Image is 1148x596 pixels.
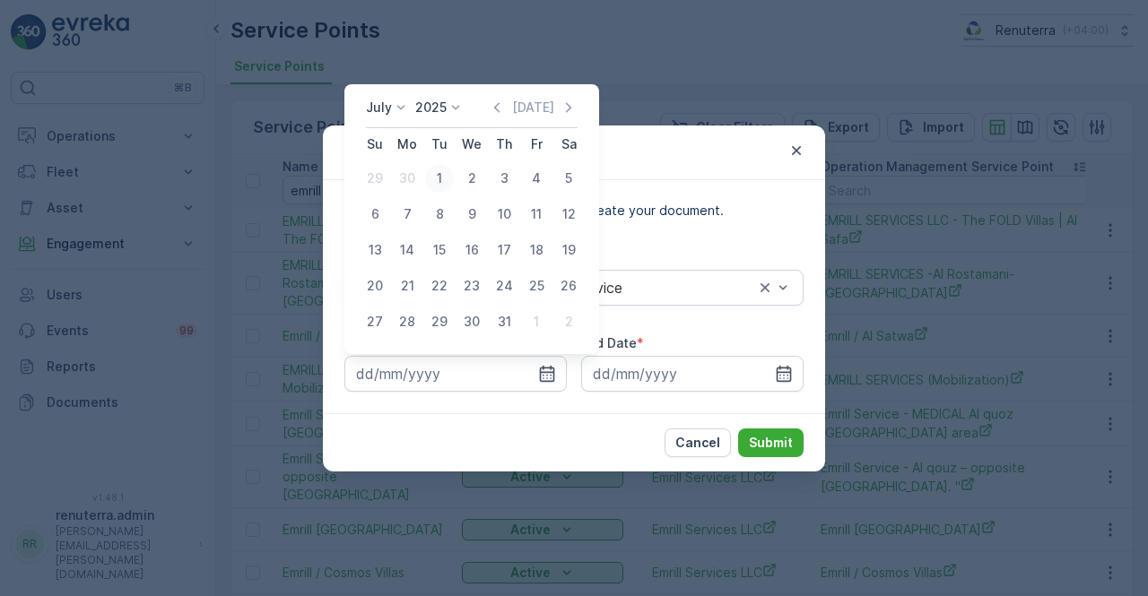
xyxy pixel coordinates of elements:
div: 24 [490,272,518,300]
div: 14 [393,236,422,264]
div: 28 [393,307,422,336]
p: Cancel [675,434,720,452]
div: 21 [393,272,422,300]
div: 26 [554,272,583,300]
div: 2 [457,164,486,193]
div: 3 [490,164,518,193]
div: 7 [393,200,422,229]
div: 2 [554,307,583,336]
div: 8 [425,200,454,229]
div: 20 [361,272,389,300]
th: Thursday [488,128,520,160]
th: Friday [520,128,552,160]
div: 13 [361,236,389,264]
div: 11 [522,200,551,229]
div: 9 [457,200,486,229]
div: 29 [361,164,389,193]
div: 23 [457,272,486,300]
input: dd/mm/yyyy [581,356,804,392]
div: 31 [490,307,518,336]
th: Saturday [552,128,585,160]
label: End Date [581,335,637,350]
th: Wednesday [456,128,488,160]
button: Cancel [665,428,731,457]
p: 2025 [415,99,447,117]
div: 27 [361,307,389,336]
div: 30 [393,164,422,193]
div: 5 [554,164,583,193]
th: Tuesday [423,128,456,160]
div: 16 [457,236,486,264]
div: 15 [425,236,454,264]
div: 4 [522,164,551,193]
p: July [366,99,392,117]
div: 1 [522,307,551,336]
th: Monday [391,128,423,160]
div: 25 [522,272,551,300]
div: 17 [490,236,518,264]
div: 12 [554,200,583,229]
input: dd/mm/yyyy [344,356,567,392]
p: [DATE] [512,99,554,117]
div: 29 [425,307,454,336]
th: Sunday [359,128,391,160]
div: 1 [425,164,454,193]
div: 22 [425,272,454,300]
p: Submit [749,434,793,452]
div: 19 [554,236,583,264]
div: 18 [522,236,551,264]
div: 10 [490,200,518,229]
div: 30 [457,307,486,336]
div: 6 [361,200,389,229]
button: Submit [738,428,804,457]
